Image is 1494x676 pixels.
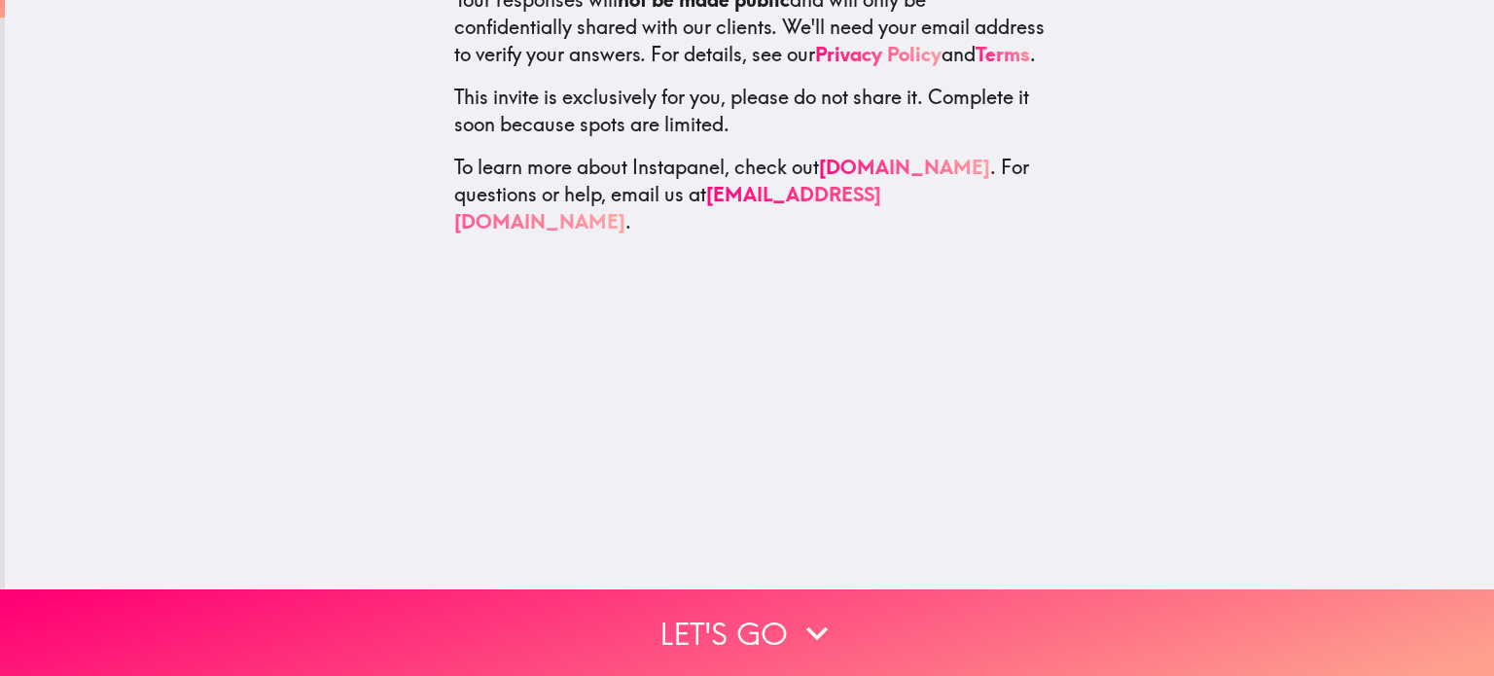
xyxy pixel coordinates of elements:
[454,181,881,232] a: [EMAIL_ADDRESS][DOMAIN_NAME]
[454,153,1046,234] p: To learn more about Instapanel, check out . For questions or help, email us at .
[976,41,1030,65] a: Terms
[454,83,1046,137] p: This invite is exclusively for you, please do not share it. Complete it soon because spots are li...
[819,154,990,178] a: [DOMAIN_NAME]
[815,41,942,65] a: Privacy Policy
